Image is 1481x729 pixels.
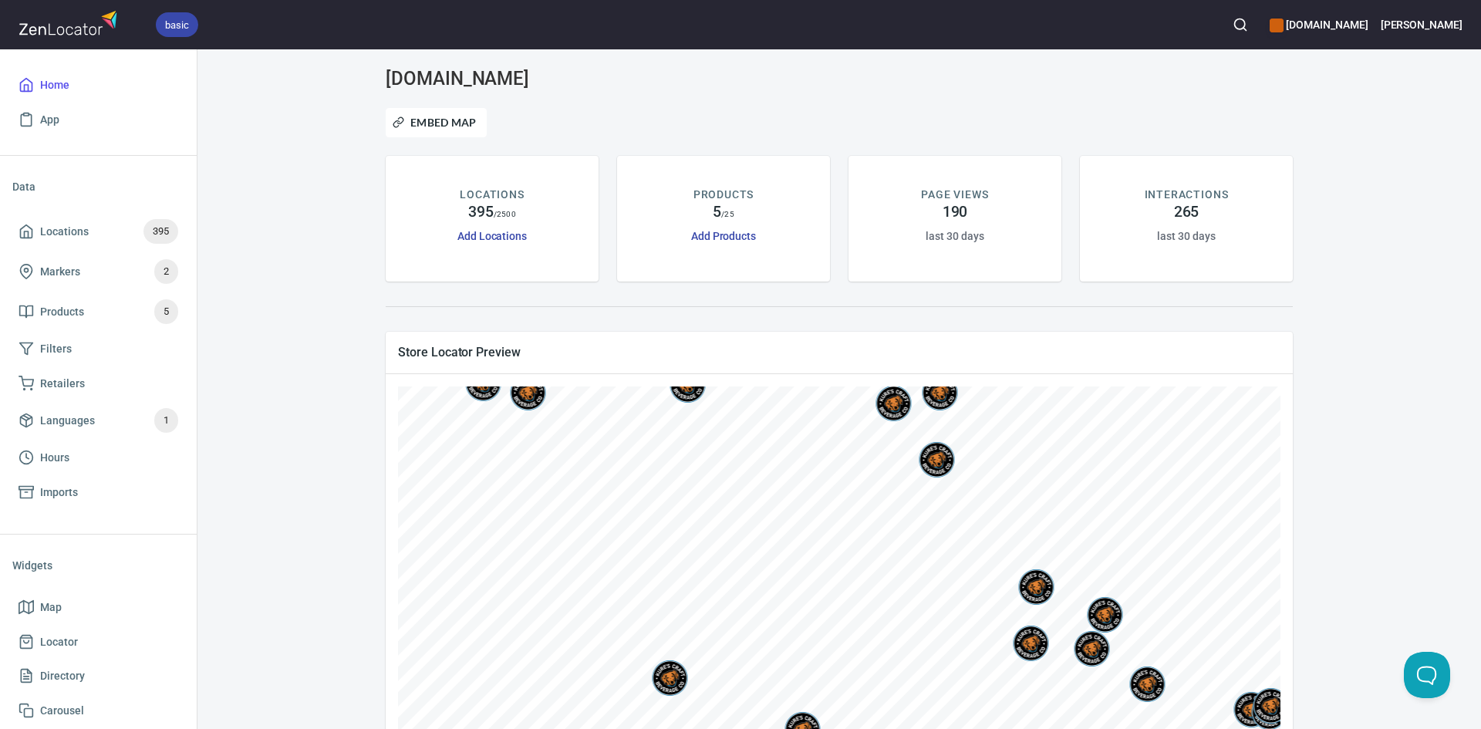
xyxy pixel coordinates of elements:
h6: [PERSON_NAME] [1381,16,1462,33]
p: PRODUCTS [693,187,754,203]
a: Locations395 [12,211,184,251]
span: 5 [154,303,178,321]
a: Languages1 [12,400,184,440]
a: Carousel [12,694,184,728]
span: Carousel [40,701,84,721]
h4: 395 [468,203,494,221]
h4: 5 [713,203,721,221]
span: Map [40,598,62,617]
button: [PERSON_NAME] [1381,8,1462,42]
p: PAGE VIEWS [921,187,988,203]
span: 2 [154,263,178,281]
iframe: Help Scout Beacon - Open [1404,652,1450,698]
a: Hours [12,440,184,475]
a: Locator [12,625,184,660]
a: Directory [12,659,184,694]
span: Home [40,76,69,95]
h6: last 30 days [1157,228,1215,245]
span: Filters [40,339,72,359]
span: Products [40,302,84,322]
span: App [40,110,59,130]
a: Retailers [12,366,184,401]
h6: last 30 days [926,228,983,245]
span: Store Locator Preview [398,344,1280,360]
div: basic [156,12,198,37]
a: Home [12,68,184,103]
h6: [DOMAIN_NAME] [1270,16,1368,33]
span: Languages [40,411,95,430]
button: Search [1223,8,1257,42]
img: zenlocator [19,6,122,39]
a: Add Products [691,230,756,242]
li: Data [12,168,184,205]
a: Imports [12,475,184,510]
span: 1 [154,412,178,430]
span: Directory [40,667,85,686]
span: basic [156,17,198,33]
a: Markers2 [12,251,184,292]
h4: 190 [943,203,968,221]
p: INTERACTIONS [1145,187,1229,203]
p: / 2500 [494,208,516,220]
h4: 265 [1174,203,1199,221]
li: Widgets [12,547,184,584]
span: Markers [40,262,80,282]
a: Filters [12,332,184,366]
p: / 25 [721,208,734,220]
span: Hours [40,448,69,467]
span: Embed Map [396,113,477,132]
button: Embed Map [386,108,487,137]
span: Locations [40,222,89,241]
a: Add Locations [457,230,527,242]
button: color-CE600E [1270,19,1284,32]
h3: [DOMAIN_NAME] [386,68,676,89]
a: Products5 [12,292,184,332]
a: Map [12,590,184,625]
span: Locator [40,633,78,652]
span: Retailers [40,374,85,393]
span: Imports [40,483,78,502]
span: 395 [143,223,178,241]
a: App [12,103,184,137]
p: LOCATIONS [460,187,524,203]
